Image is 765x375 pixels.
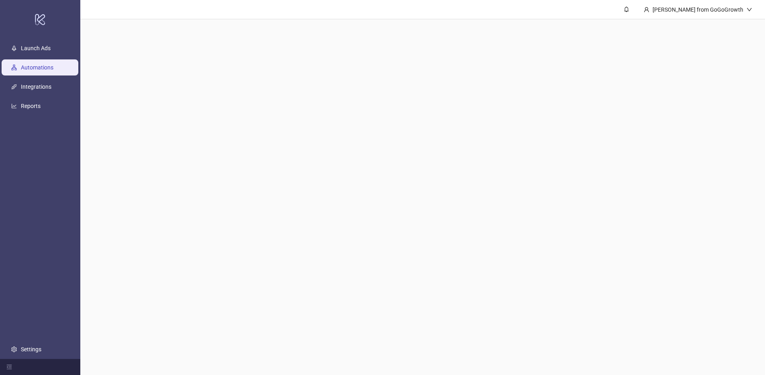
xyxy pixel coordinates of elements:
span: user [644,7,649,12]
a: Integrations [21,84,51,90]
span: down [747,7,752,12]
span: menu-fold [6,364,12,370]
a: Reports [21,103,41,109]
div: [PERSON_NAME] from GoGoGrowth [649,5,747,14]
a: Launch Ads [21,45,51,51]
span: bell [624,6,629,12]
a: Automations [21,64,53,71]
a: Settings [21,346,41,353]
